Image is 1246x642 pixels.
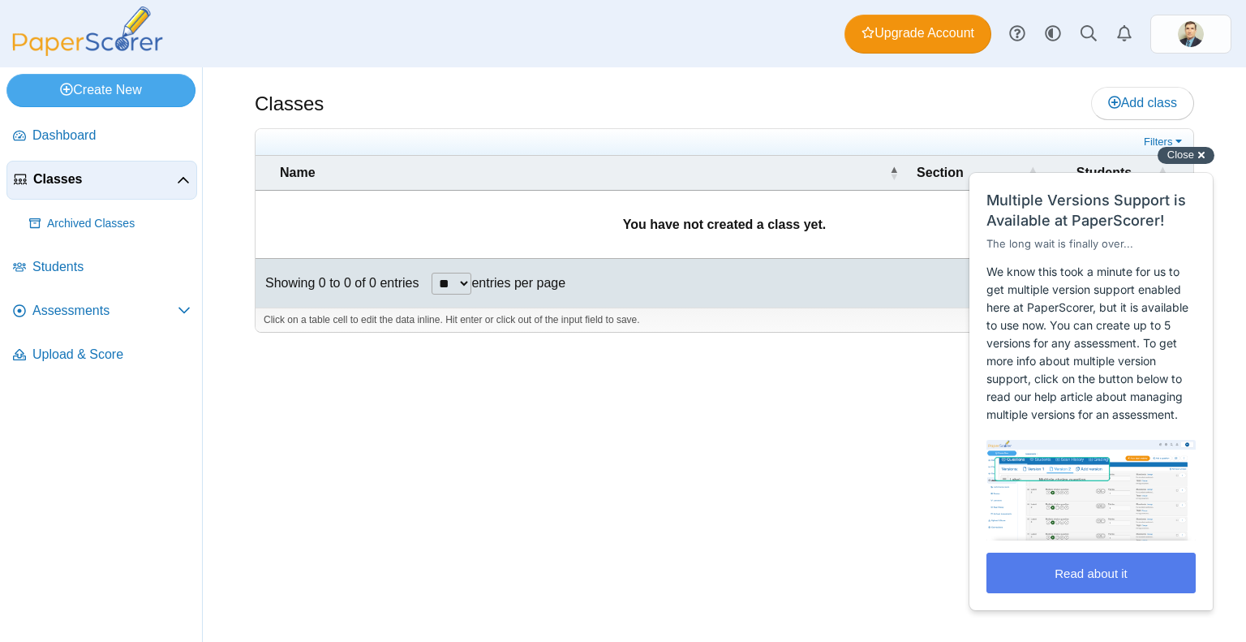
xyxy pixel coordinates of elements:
[1178,21,1204,47] img: ps.j6OAqAkzd5XGsS39
[1106,16,1142,52] a: Alerts
[6,6,169,56] img: PaperScorer
[6,74,195,106] a: Create New
[32,127,191,144] span: Dashboard
[6,248,197,287] a: Students
[471,276,565,290] label: entries per page
[1150,15,1231,54] a: ps.j6OAqAkzd5XGsS39
[23,205,197,243] a: Archived Classes
[889,156,899,190] span: Name : Activate to invert sorting
[255,90,324,118] h1: Classes
[861,24,974,42] span: Upgrade Account
[6,292,197,331] a: Assessments
[256,259,419,308] div: Showing 0 to 0 of 0 entries
[961,133,1222,618] iframe: Help Scout Beacon - Messages and Notifications
[280,166,316,179] span: Name
[47,216,191,232] span: Archived Classes
[32,302,178,320] span: Assessments
[1091,87,1194,119] a: Add class
[844,15,991,54] a: Upgrade Account
[1178,21,1204,47] span: Troy Lohmeyer
[32,346,191,364] span: Upload & Score
[1108,96,1177,110] span: Add class
[256,308,1193,332] div: Click on a table cell to edit the data inline. Hit enter or click out of the input field to save.
[33,170,177,188] span: Classes
[6,161,197,200] a: Classes
[6,336,197,375] a: Upload & Score
[623,218,826,231] b: You have not created a class yet.
[6,45,169,58] a: PaperScorer
[6,117,197,156] a: Dashboard
[32,258,191,276] span: Students
[917,166,964,179] span: Section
